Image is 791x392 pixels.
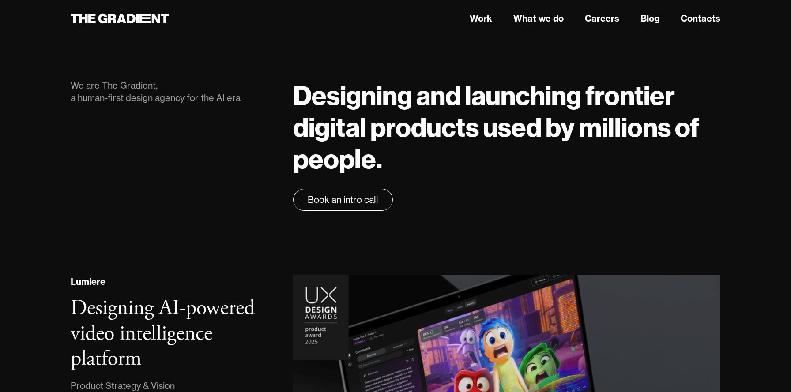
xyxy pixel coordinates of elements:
div: We are The Gradient, a human-first design agency for the AI era [71,79,275,104]
a: Careers [585,12,619,25]
a: Contacts [681,12,720,25]
a: What we do [513,12,564,25]
a: Book an intro call [293,189,393,211]
h1: Designing and launching frontier digital products used by millions of people. [293,79,720,175]
a: Blog [640,12,659,25]
a: Work [470,12,492,25]
div: Lumiere [71,275,105,288]
h3: Designing AI-powered video intelligence platform [71,295,255,372]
